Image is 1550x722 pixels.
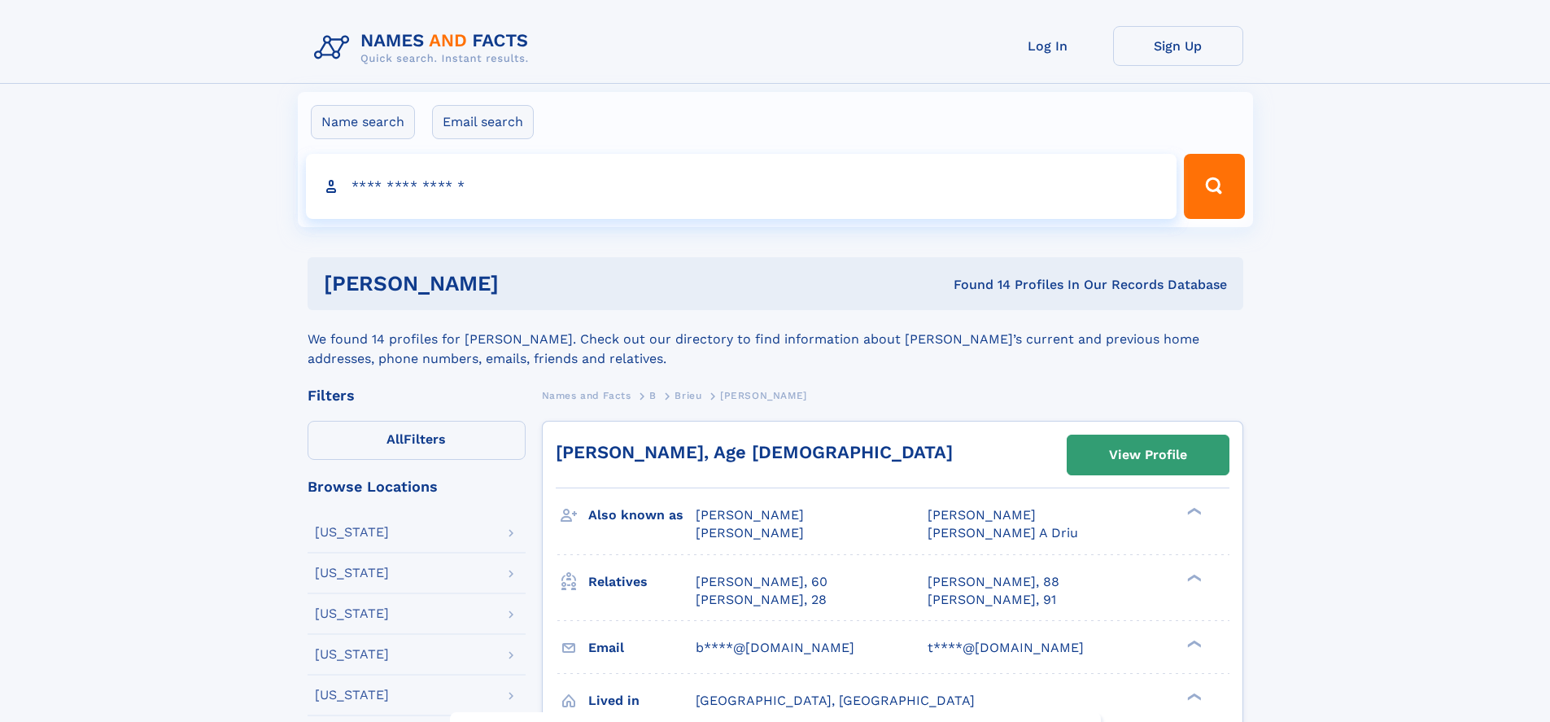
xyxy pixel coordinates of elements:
[556,442,953,462] a: [PERSON_NAME], Age [DEMOGRAPHIC_DATA]
[308,479,526,494] div: Browse Locations
[1184,154,1244,219] button: Search Button
[315,689,389,702] div: [US_STATE]
[308,388,526,403] div: Filters
[675,390,701,401] span: Brieu
[315,567,389,580] div: [US_STATE]
[649,390,657,401] span: B
[675,385,701,405] a: Brieu
[432,105,534,139] label: Email search
[1183,691,1203,702] div: ❯
[928,591,1056,609] a: [PERSON_NAME], 91
[696,525,804,540] span: [PERSON_NAME]
[649,385,657,405] a: B
[726,276,1227,294] div: Found 14 Profiles In Our Records Database
[696,693,975,708] span: [GEOGRAPHIC_DATA], [GEOGRAPHIC_DATA]
[386,431,404,447] span: All
[308,421,526,460] label: Filters
[696,573,827,591] a: [PERSON_NAME], 60
[696,591,827,609] a: [PERSON_NAME], 28
[588,568,696,596] h3: Relatives
[696,507,804,523] span: [PERSON_NAME]
[315,607,389,620] div: [US_STATE]
[315,526,389,539] div: [US_STATE]
[588,501,696,529] h3: Also known as
[306,154,1177,219] input: search input
[588,687,696,715] h3: Lived in
[308,26,542,70] img: Logo Names and Facts
[1183,638,1203,649] div: ❯
[983,26,1113,66] a: Log In
[311,105,415,139] label: Name search
[1109,436,1187,474] div: View Profile
[928,525,1078,540] span: [PERSON_NAME] A Driu
[588,634,696,662] h3: Email
[308,310,1243,369] div: We found 14 profiles for [PERSON_NAME]. Check out our directory to find information about [PERSON...
[928,507,1036,523] span: [PERSON_NAME]
[720,390,807,401] span: [PERSON_NAME]
[1183,506,1203,517] div: ❯
[1113,26,1243,66] a: Sign Up
[324,273,727,294] h1: [PERSON_NAME]
[928,573,1059,591] a: [PERSON_NAME], 88
[315,648,389,661] div: [US_STATE]
[1183,572,1203,583] div: ❯
[1068,435,1229,475] a: View Profile
[542,385,631,405] a: Names and Facts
